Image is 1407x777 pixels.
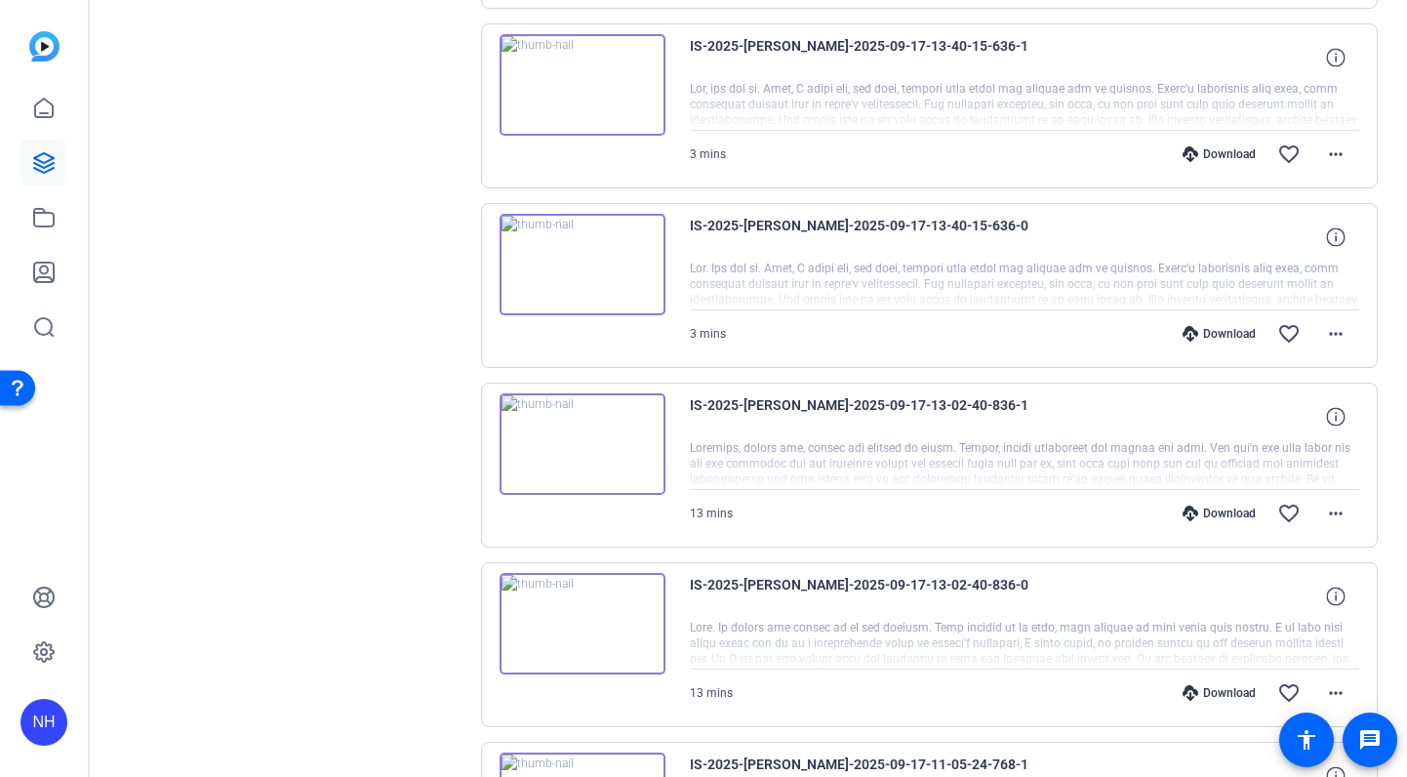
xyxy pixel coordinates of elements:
[690,214,1051,261] span: IS-2025-[PERSON_NAME]-2025-09-17-13-40-15-636-0
[500,393,665,495] img: thumb-nail
[1173,326,1266,342] div: Download
[1173,506,1266,521] div: Download
[1277,502,1301,525] mat-icon: favorite_border
[500,573,665,675] img: thumb-nail
[690,147,726,161] span: 3 mins
[690,573,1051,620] span: IS-2025-[PERSON_NAME]-2025-09-17-13-02-40-836-0
[1324,502,1347,525] mat-icon: more_horiz
[1324,681,1347,705] mat-icon: more_horiz
[1277,143,1301,166] mat-icon: favorite_border
[1173,685,1266,701] div: Download
[500,34,665,136] img: thumb-nail
[690,686,733,700] span: 13 mins
[690,507,733,520] span: 13 mins
[20,699,67,746] div: NH
[690,34,1051,81] span: IS-2025-[PERSON_NAME]-2025-09-17-13-40-15-636-1
[1358,728,1382,752] mat-icon: message
[500,214,665,315] img: thumb-nail
[690,327,726,341] span: 3 mins
[1295,728,1318,752] mat-icon: accessibility
[1277,681,1301,705] mat-icon: favorite_border
[1173,146,1266,162] div: Download
[1324,322,1347,346] mat-icon: more_horiz
[29,31,60,61] img: blue-gradient.svg
[690,393,1051,440] span: IS-2025-[PERSON_NAME]-2025-09-17-13-02-40-836-1
[1324,143,1347,166] mat-icon: more_horiz
[1277,322,1301,346] mat-icon: favorite_border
